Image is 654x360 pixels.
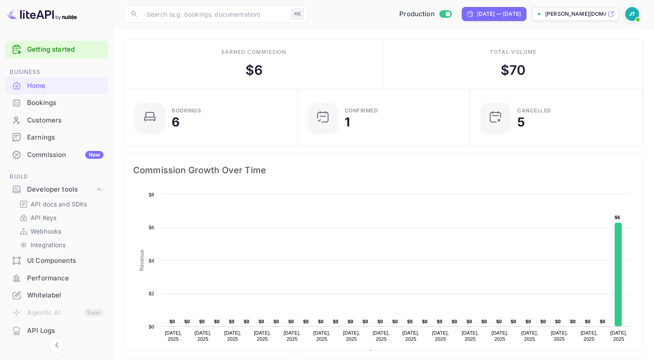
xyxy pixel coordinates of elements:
span: Build [5,172,108,182]
text: $0 [377,319,383,324]
div: 6 [172,116,180,128]
a: Performance [5,270,108,286]
text: $0 [149,324,154,329]
span: Business [5,67,108,77]
button: Collapse navigation [49,337,65,353]
p: API docs and SDKs [31,199,87,209]
div: Earnings [27,133,104,143]
p: Integrations [31,240,66,249]
a: API docs and SDKs [19,199,101,209]
p: API Keys [31,213,56,222]
div: Earnings [5,129,108,146]
text: [DATE], 2025 [462,330,479,342]
text: $0 [540,319,546,324]
a: Getting started [27,45,104,55]
p: [PERSON_NAME][DOMAIN_NAME]... [545,10,606,18]
text: $0 [214,319,220,324]
a: Customers [5,112,108,128]
img: LiteAPI logo [7,7,77,21]
span: Security [5,348,108,358]
div: Webhooks [16,225,104,238]
text: [DATE], 2025 [313,330,330,342]
input: Search (e.g. bookings, documentation) [142,5,287,23]
text: $0 [570,319,576,324]
div: Developer tools [27,185,95,195]
text: $0 [273,319,279,324]
a: Earnings [5,129,108,145]
div: Commission [27,150,104,160]
text: $0 [199,319,205,324]
text: $0 [526,319,531,324]
text: $8 [149,192,154,197]
text: $0 [333,319,339,324]
div: Bookings [27,98,104,108]
text: $0 [407,319,413,324]
text: [DATE], 2025 [521,330,538,342]
text: $0 [348,319,353,324]
text: $0 [288,319,294,324]
div: Confirmed [345,108,378,113]
a: Whitelabel [5,287,108,303]
span: Production [399,9,435,19]
text: $0 [600,319,606,324]
text: [DATE], 2025 [224,330,241,342]
text: $0 [170,319,175,324]
text: [DATE], 2025 [373,330,390,342]
div: Bookings [5,94,108,112]
div: API Keys [16,211,104,224]
text: $6 [615,215,620,220]
div: CommissionNew [5,147,108,164]
a: Webhooks [19,227,101,236]
text: $0 [422,319,428,324]
div: Developer tools [5,182,108,197]
div: 5 [517,116,525,128]
div: Performance [27,273,104,283]
a: Home [5,77,108,94]
div: Getting started [5,41,108,59]
img: Julian Tabaku [625,7,639,21]
text: Revenue [377,350,399,356]
text: [DATE], 2025 [165,330,182,342]
div: $ 6 [246,60,263,80]
text: $0 [318,319,324,324]
div: API Logs [27,326,104,336]
div: UI Components [5,252,108,269]
span: Commission Growth Over Time [133,163,634,177]
text: [DATE], 2025 [194,330,211,342]
div: UI Components [27,256,104,266]
div: Performance [5,270,108,287]
div: [DATE] — [DATE] [477,10,521,18]
text: $6 [149,225,154,230]
text: [DATE], 2025 [402,330,419,342]
text: [DATE], 2025 [491,330,509,342]
text: $0 [467,319,472,324]
text: $2 [149,291,154,296]
div: Customers [5,112,108,129]
div: Switch to Sandbox mode [396,9,455,19]
div: Total volume [490,48,536,56]
text: $0 [184,319,190,324]
div: $ 70 [501,60,526,80]
text: [DATE], 2025 [254,330,271,342]
text: $0 [259,319,264,324]
text: [DATE], 2025 [284,330,301,342]
text: $0 [481,319,487,324]
text: $4 [149,258,154,263]
a: API Keys [19,213,101,222]
text: Revenue [139,249,145,271]
text: $0 [511,319,516,324]
text: [DATE], 2025 [432,330,449,342]
a: UI Components [5,252,108,269]
div: Integrations [16,238,104,251]
p: Webhooks [31,227,61,236]
div: 1 [345,116,350,128]
text: $0 [452,319,457,324]
div: Customers [27,115,104,126]
div: CANCELLED [517,108,551,113]
a: API Logs [5,322,108,339]
text: $0 [585,319,591,324]
text: $0 [392,319,398,324]
div: API Logs [5,322,108,339]
text: $0 [437,319,443,324]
